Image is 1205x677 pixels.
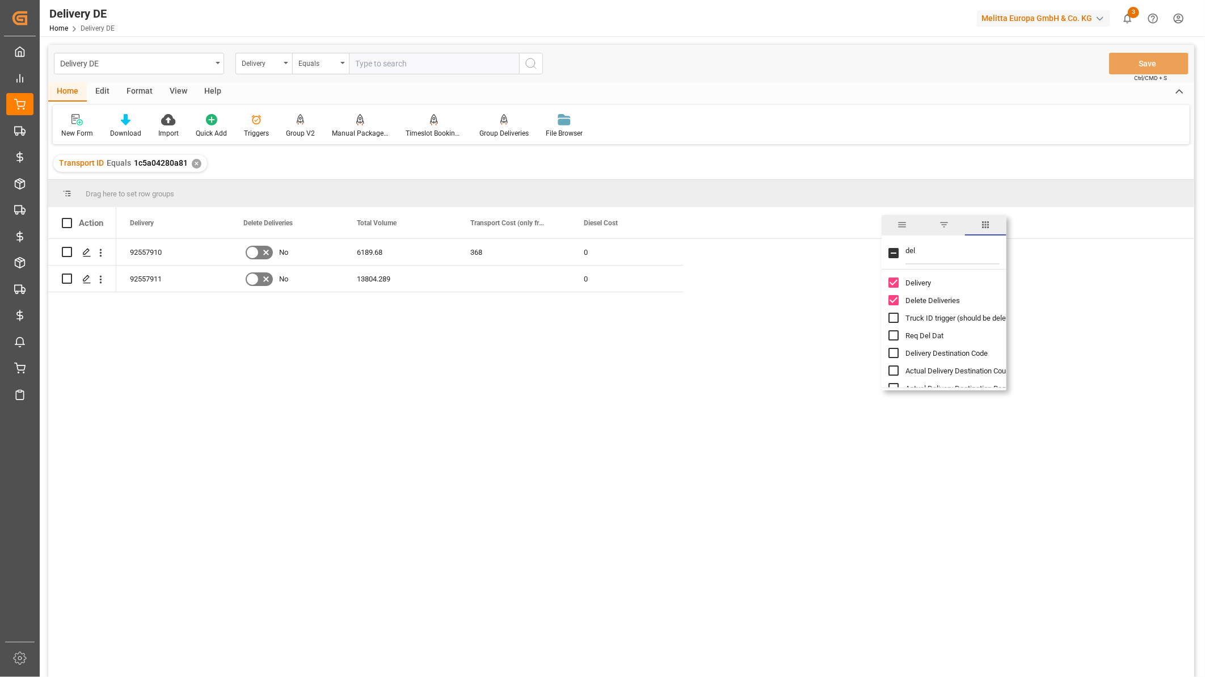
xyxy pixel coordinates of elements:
div: Press SPACE to select this row. [116,266,684,292]
div: Actual Delivery Destination Region (Lidl Hub) column toggle visibility (hidden) [888,380,1013,397]
button: Help Center [1140,6,1166,31]
span: Ctrl/CMD + S [1134,74,1167,82]
div: 92557910 [116,239,230,265]
div: Req Del Dat column toggle visibility (hidden) [888,327,1013,344]
div: 0 [570,239,684,265]
div: Edit [87,82,118,102]
div: File Browser [546,128,583,138]
button: search button [519,53,543,74]
div: Delivery column toggle visibility (visible) [888,274,1013,292]
span: No [279,239,288,266]
div: Group Deliveries [479,128,529,138]
a: Home [49,24,68,32]
div: 13804.289 [343,266,457,292]
div: 0 [570,266,684,292]
div: Delivery [242,56,280,69]
span: No [279,266,288,292]
button: open menu [54,53,224,74]
div: Quick Add [196,128,227,138]
div: 6189.68 [343,239,457,265]
span: Delete Deliveries [243,219,293,227]
div: Format [118,82,161,102]
div: Manual Package TypeDetermination [332,128,389,138]
div: Actual Delivery Destination Country (Lidl Hub) column toggle visibility (hidden) [888,362,1013,380]
div: New Form [61,128,93,138]
div: View [161,82,196,102]
button: show 3 new notifications [1115,6,1140,31]
div: Equals [298,56,337,69]
span: Truck ID trigger (should be deleted in the future) [905,314,1059,322]
div: 368 [457,239,570,265]
button: open menu [292,53,349,74]
button: Save [1109,53,1189,74]
div: Action [79,218,103,228]
button: open menu [235,53,292,74]
div: Delivery Destination Code column toggle visibility (hidden) [888,344,1013,362]
div: Melitta Europa GmbH & Co. KG [977,10,1110,27]
span: Actual Delivery Destination Region (Lidl Hub) [905,384,1048,393]
span: Transport ID [59,158,104,167]
span: Diesel Cost [584,219,618,227]
div: Download [110,128,141,138]
div: Triggers [244,128,269,138]
span: 3 [1128,7,1139,18]
span: Equals [107,158,131,167]
span: Delivery [905,279,931,287]
span: columns [965,215,1006,236]
span: Total Volume [357,219,397,227]
input: Filter Columns Input [905,242,1000,264]
div: Truck ID trigger (should be deleted in the future) column toggle visibility (hidden) [888,309,1013,327]
span: Req Del Dat [905,331,943,340]
div: Timeslot Booking Report [406,128,462,138]
div: Delivery DE [60,56,212,70]
span: 1c5a04280a81 [134,158,188,167]
span: general [882,215,923,236]
div: Home [48,82,87,102]
span: Transport Cost (only freight shipping) [470,219,546,227]
span: filter [923,215,964,236]
span: Delete Deliveries [905,296,960,305]
span: Delivery [130,219,154,227]
div: Help [196,82,230,102]
div: Delete Deliveries column toggle visibility (visible) [888,292,1013,309]
span: Delivery Destination Code [905,349,988,358]
div: Press SPACE to select this row. [48,266,116,292]
div: ✕ [192,159,201,169]
div: Group V2 [286,128,315,138]
input: Type to search [349,53,519,74]
div: Press SPACE to select this row. [116,239,684,266]
button: Melitta Europa GmbH & Co. KG [977,7,1115,29]
span: Actual Delivery Destination Country (Lidl Hub) [905,367,1051,375]
span: Drag here to set row groups [86,190,174,198]
div: Press SPACE to select this row. [48,239,116,266]
div: 92557911 [116,266,230,292]
div: Import [158,128,179,138]
div: Delivery DE [49,5,115,22]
